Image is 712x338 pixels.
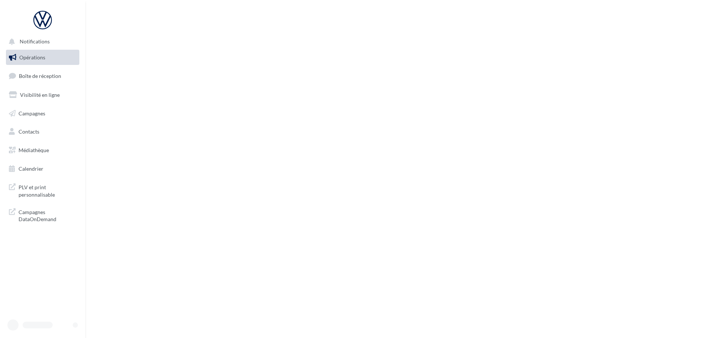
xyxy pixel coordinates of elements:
span: Campagnes DataOnDemand [19,207,76,223]
span: Boîte de réception [19,73,61,79]
a: Opérations [4,50,81,65]
span: Notifications [20,39,50,45]
a: Campagnes DataOnDemand [4,204,81,226]
a: Médiathèque [4,142,81,158]
a: Boîte de réception [4,68,81,84]
span: Calendrier [19,165,43,172]
span: Médiathèque [19,147,49,153]
a: Contacts [4,124,81,140]
a: PLV et print personnalisable [4,179,81,201]
span: Campagnes [19,110,45,116]
span: Contacts [19,128,39,135]
a: Campagnes [4,106,81,121]
span: Visibilité en ligne [20,92,60,98]
span: Opérations [19,54,45,60]
span: PLV et print personnalisable [19,182,76,198]
a: Visibilité en ligne [4,87,81,103]
a: Calendrier [4,161,81,177]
